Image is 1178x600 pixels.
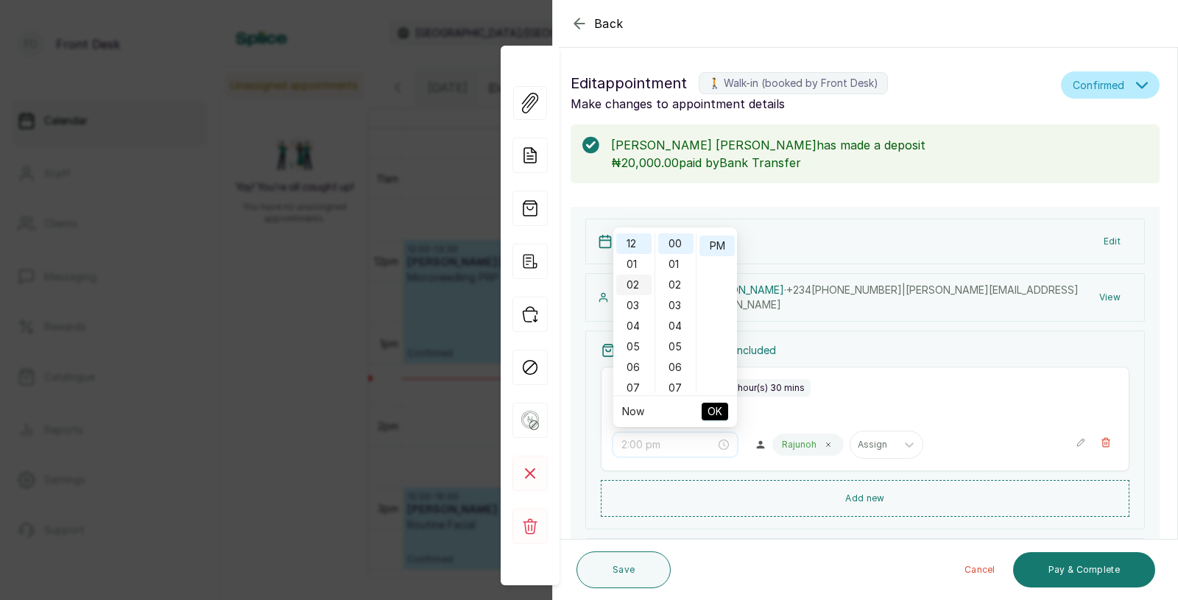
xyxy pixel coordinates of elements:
p: Rajunoh [782,439,817,451]
div: PM [699,236,735,256]
span: Back [594,15,624,32]
div: 04 [616,316,652,336]
div: 05 [616,336,652,357]
button: Edit [1092,228,1132,255]
div: 03 [658,295,694,316]
button: Save [576,551,671,588]
button: View [1087,284,1132,311]
div: 02 [658,275,694,295]
p: Make changes to appointment details [571,95,1055,113]
div: 06 [658,357,694,378]
div: 01 [616,254,652,275]
span: OK [708,398,722,426]
input: Select time [621,437,716,453]
div: 05 [658,336,694,357]
label: 🚶 Walk-in (booked by Front Desk) [699,72,888,94]
a: Now [622,405,644,417]
div: 00 [658,233,694,254]
button: Add new [601,480,1129,517]
div: 06 [616,357,652,378]
div: 02 [616,275,652,295]
span: Confirmed [1073,77,1124,93]
div: 03 [616,295,652,316]
button: Confirmed [1061,71,1160,99]
div: 07 [616,378,652,398]
div: 07 [658,378,694,398]
button: OK [702,403,728,420]
button: Cancel [953,552,1007,587]
div: 01 [658,254,694,275]
span: Edit appointment [571,71,687,95]
p: [PERSON_NAME] [PERSON_NAME] has made a deposit [611,136,1148,154]
p: 1 hour(s) 30 mins [732,382,805,394]
button: Back [571,15,624,32]
div: 12 [616,233,652,254]
button: Pay & Complete [1013,552,1155,587]
span: +234 [PHONE_NUMBER]‬ | [PERSON_NAME][EMAIL_ADDRESS][PERSON_NAME][DOMAIN_NAME] [615,283,1079,311]
p: ₦20,000.00 paid by Bank Transfer [611,154,1148,172]
p: [PERSON_NAME] [PERSON_NAME] · [615,283,1087,312]
div: 04 [658,316,694,336]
